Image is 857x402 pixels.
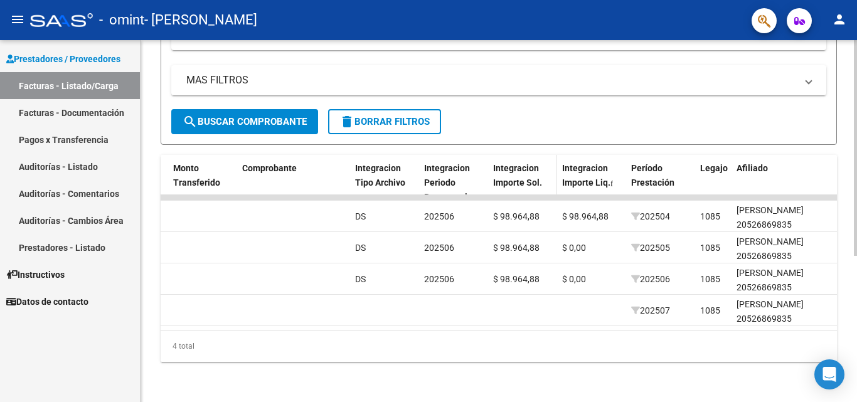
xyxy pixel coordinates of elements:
[700,304,720,318] div: 1085
[732,155,832,210] datatable-header-cell: Afiliado
[171,109,318,134] button: Buscar Comprobante
[695,155,732,210] datatable-header-cell: Legajo
[700,272,720,287] div: 1085
[424,243,454,253] span: 202506
[183,116,307,127] span: Buscar Comprobante
[493,243,540,253] span: $ 98.964,88
[355,163,405,188] span: Integracion Tipo Archivo
[339,116,430,127] span: Borrar Filtros
[562,163,610,188] span: Integracion Importe Liq.
[339,114,354,129] mat-icon: delete
[242,163,297,173] span: Comprobante
[631,243,670,253] span: 202505
[631,305,670,315] span: 202507
[161,331,837,362] div: 4 total
[631,274,670,284] span: 202506
[700,209,720,224] div: 1085
[6,52,120,66] span: Prestadores / Proveedores
[631,163,674,188] span: Período Prestación
[424,274,454,284] span: 202506
[737,297,827,326] div: [PERSON_NAME] 20526869835
[355,211,366,221] span: DS
[737,203,827,232] div: [PERSON_NAME] 20526869835
[419,155,488,210] datatable-header-cell: Integracion Periodo Presentacion
[173,163,220,188] span: Monto Transferido
[186,73,796,87] mat-panel-title: MAS FILTROS
[832,12,847,27] mat-icon: person
[737,266,827,295] div: [PERSON_NAME] 20526869835
[424,211,454,221] span: 202506
[557,155,626,210] datatable-header-cell: Integracion Importe Liq.
[168,155,237,210] datatable-header-cell: Monto Transferido
[700,163,728,173] span: Legajo
[237,155,350,210] datatable-header-cell: Comprobante
[99,6,144,34] span: - omint
[144,6,257,34] span: - [PERSON_NAME]
[328,109,441,134] button: Borrar Filtros
[171,65,826,95] mat-expansion-panel-header: MAS FILTROS
[10,12,25,27] mat-icon: menu
[631,211,670,221] span: 202504
[737,163,768,173] span: Afiliado
[493,211,540,221] span: $ 98.964,88
[562,274,586,284] span: $ 0,00
[355,274,366,284] span: DS
[424,163,477,202] span: Integracion Periodo Presentacion
[562,211,609,221] span: $ 98.964,88
[350,155,419,210] datatable-header-cell: Integracion Tipo Archivo
[183,114,198,129] mat-icon: search
[493,163,542,188] span: Integracion Importe Sol.
[355,243,366,253] span: DS
[700,241,720,255] div: 1085
[626,155,695,210] datatable-header-cell: Período Prestación
[562,243,586,253] span: $ 0,00
[493,274,540,284] span: $ 98.964,88
[814,359,844,389] div: Open Intercom Messenger
[6,268,65,282] span: Instructivos
[488,155,557,210] datatable-header-cell: Integracion Importe Sol.
[737,235,827,263] div: [PERSON_NAME] 20526869835
[6,295,88,309] span: Datos de contacto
